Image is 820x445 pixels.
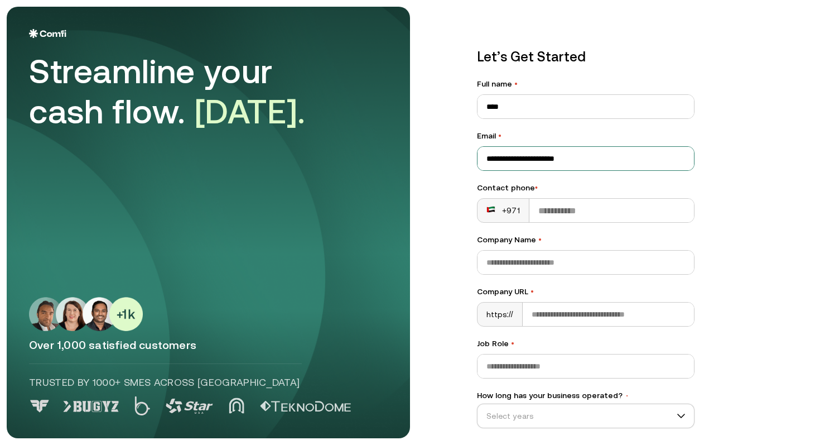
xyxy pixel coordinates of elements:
[29,375,302,390] p: Trusted by 1000+ SMEs across [GEOGRAPHIC_DATA]
[477,182,694,194] div: Contact phone
[134,396,150,415] img: Logo 2
[625,392,629,400] span: •
[538,235,542,244] span: •
[535,183,538,192] span: •
[477,47,694,67] p: Let’s Get Started
[477,78,694,90] label: Full name
[477,286,694,298] label: Company URL
[229,398,244,414] img: Logo 4
[63,401,119,412] img: Logo 1
[477,390,694,401] label: How long has your business operated?
[29,29,66,38] img: Logo
[530,287,534,296] span: •
[514,79,518,88] span: •
[486,205,520,216] div: +971
[195,92,306,131] span: [DATE].
[477,303,523,326] div: https://
[29,51,341,132] div: Streamline your cash flow.
[498,131,501,140] span: •
[477,130,694,142] label: Email
[477,234,694,246] label: Company Name
[477,338,694,350] label: Job Role
[166,399,213,414] img: Logo 3
[511,339,514,348] span: •
[29,400,50,413] img: Logo 0
[260,401,351,412] img: Logo 5
[29,338,388,352] p: Over 1,000 satisfied customers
